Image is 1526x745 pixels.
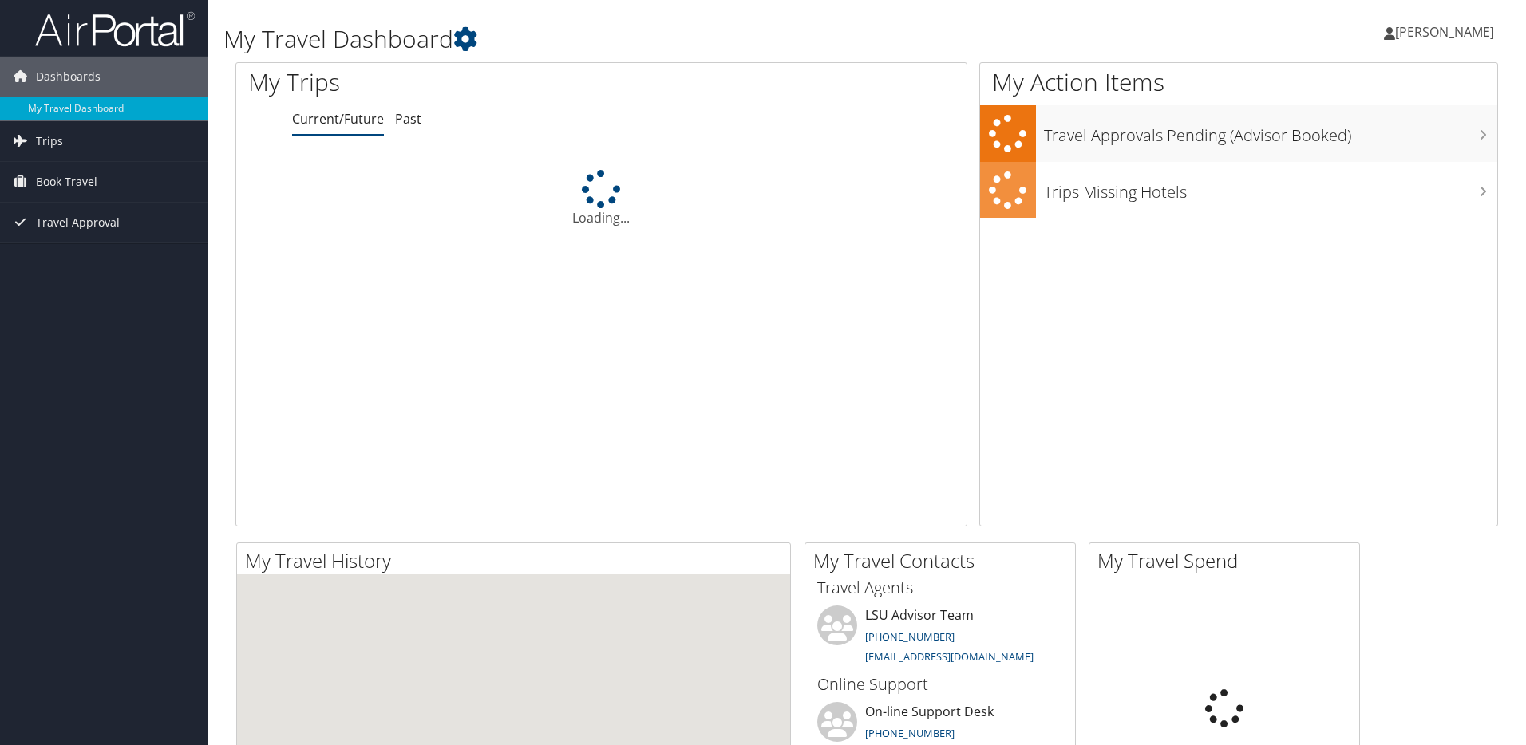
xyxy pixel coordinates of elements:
[395,110,421,128] a: Past
[809,605,1071,671] li: LSU Advisor Team
[1395,23,1494,41] span: [PERSON_NAME]
[1044,173,1497,203] h3: Trips Missing Hotels
[1044,116,1497,147] h3: Travel Approvals Pending (Advisor Booked)
[248,65,650,99] h1: My Trips
[865,649,1034,664] a: [EMAIL_ADDRESS][DOMAIN_NAME]
[36,162,97,202] span: Book Travel
[245,547,790,574] h2: My Travel History
[817,673,1063,696] h3: Online Support
[1097,547,1359,574] h2: My Travel Spend
[36,203,120,242] span: Travel Approval
[980,162,1497,219] a: Trips Missing Hotels
[865,629,955,644] a: [PHONE_NUMBER]
[36,121,63,161] span: Trips
[292,110,384,128] a: Current/Future
[35,10,195,48] img: airportal-logo.png
[223,22,1081,56] h1: My Travel Dashboard
[813,547,1075,574] h2: My Travel Contacts
[865,726,955,740] a: [PHONE_NUMBER]
[1384,8,1510,56] a: [PERSON_NAME]
[236,170,967,227] div: Loading...
[36,57,101,97] span: Dashboards
[980,65,1497,99] h1: My Action Items
[980,105,1497,162] a: Travel Approvals Pending (Advisor Booked)
[817,577,1063,599] h3: Travel Agents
